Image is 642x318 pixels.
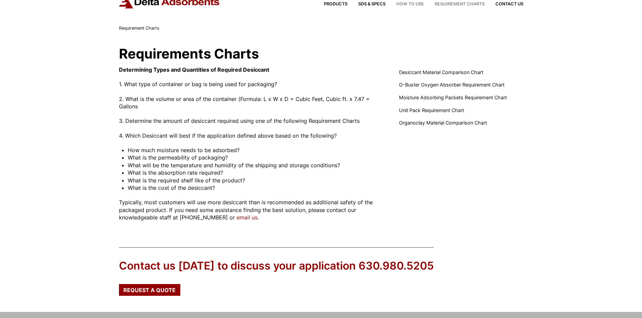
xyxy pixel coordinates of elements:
p: 3. Determine the amount of desiccant required using one of the following Requirement Charts [119,117,383,125]
li: What is the absorption rate required? [128,169,383,176]
a: Products [313,2,347,6]
strong: Determining Types and Quantities of Required Desiccant [119,66,269,73]
li: What is the cost of the desiccant? [128,184,383,191]
li: How much moisture needs to be adsorbed? [128,146,383,154]
span: SDS & SPECS [358,2,386,6]
a: SDS & SPECS [347,2,386,6]
a: How to Use [386,2,424,6]
li: What will be the temperature and humidity of the shipping and storage conditions? [128,162,383,169]
a: Request a Quote [119,284,180,295]
a: O-Buster Oxygen Absorber Requirement Chart [399,81,505,89]
span: Requirement Charts [119,26,159,31]
a: Organoclay Material Comparison Chart [399,119,487,127]
a: Desiccant Material Comparison Chart [399,69,483,76]
span: Products [324,2,347,6]
div: Contact us [DATE] to discuss your application 630.980.5205 [119,258,434,274]
li: What is the required shelf like of the product? [128,177,383,184]
span: Requirement Charts [435,2,485,6]
li: What is the permeability of packaging? [128,154,383,161]
span: How to Use [396,2,424,6]
a: email us [237,214,257,221]
a: Moisture Adsorbing Packets Requirement Chart [399,94,507,101]
p: 4. Which Desiccant will best if the application defined above based on the following? [119,132,383,139]
span: Contact Us [495,2,523,6]
p: 2. What is the volume or area of the container (Formula: L x W x D = Cubic Feet, Cubic ft. x 7.47... [119,95,383,110]
h1: Requirements Charts [119,47,523,61]
p: 1. What type of container or bag is being used for packaging? [119,80,383,88]
a: Unit Pack Requirement Chart [399,107,464,114]
a: Contact Us [485,2,523,6]
span: Request a Quote [123,287,176,293]
p: Typically, most customers will use more desiccant than is recommended as additional safety of the... [119,199,383,221]
a: Requirement Charts [424,2,485,6]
